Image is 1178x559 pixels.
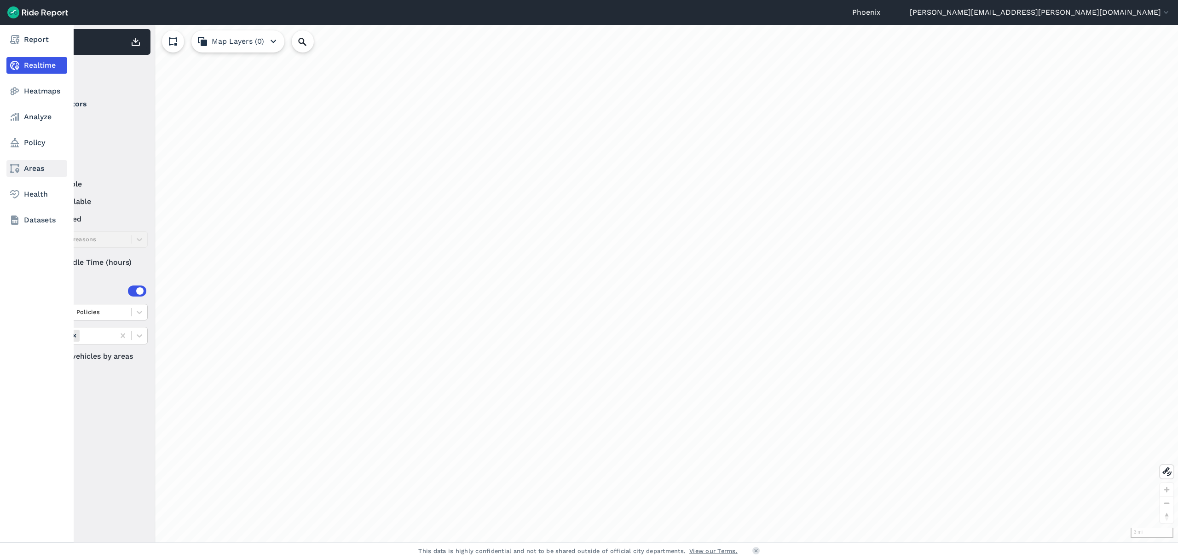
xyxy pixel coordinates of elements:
[689,547,738,555] a: View our Terms.
[6,31,67,48] a: Report
[37,153,146,179] summary: Status
[6,212,67,228] a: Datasets
[7,6,68,18] img: Ride Report
[6,109,67,125] a: Analyze
[37,351,148,362] label: Filter vehicles by areas
[292,30,329,52] input: Search Location or Vehicles
[37,91,146,117] summary: Operators
[6,186,67,203] a: Health
[37,214,148,225] label: reserved
[910,7,1171,18] button: [PERSON_NAME][EMAIL_ADDRESS][PERSON_NAME][DOMAIN_NAME]
[69,330,80,341] div: Remove Areas (7)
[37,278,146,304] summary: Areas
[6,83,67,99] a: Heatmaps
[50,285,146,297] div: Areas
[37,179,148,190] label: available
[37,117,148,128] label: Lime
[29,25,1178,542] div: loading
[6,160,67,177] a: Areas
[34,59,150,87] div: Filter
[191,30,284,52] button: Map Layers (0)
[852,7,881,18] a: Phoenix
[6,57,67,74] a: Realtime
[37,134,148,146] label: Spin
[37,196,148,207] label: unavailable
[37,254,148,271] div: Idle Time (hours)
[6,134,67,151] a: Policy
